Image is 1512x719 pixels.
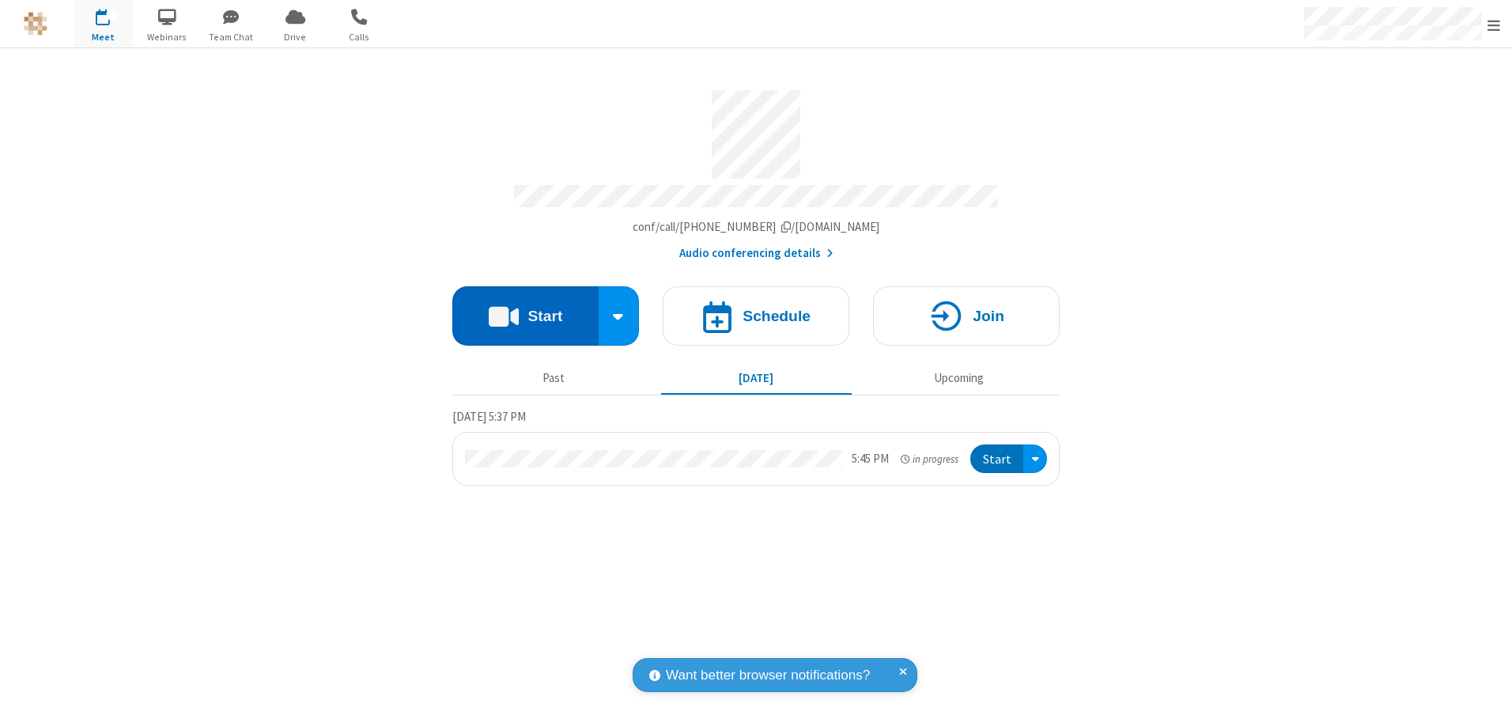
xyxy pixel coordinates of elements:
[138,30,197,44] span: Webinars
[852,450,889,468] div: 5:45 PM
[901,452,958,467] em: in progress
[1472,678,1500,708] iframe: Chat
[202,30,261,44] span: Team Chat
[527,308,562,324] h4: Start
[873,286,1060,346] button: Join
[679,244,833,263] button: Audio conferencing details
[666,665,870,686] span: Want better browser notifications?
[663,286,849,346] button: Schedule
[452,286,599,346] button: Start
[330,30,389,44] span: Calls
[24,12,47,36] img: QA Selenium DO NOT DELETE OR CHANGE
[452,409,526,424] span: [DATE] 5:37 PM
[633,218,880,237] button: Copy my meeting room linkCopy my meeting room link
[599,286,640,346] div: Start conference options
[661,363,852,393] button: [DATE]
[743,308,811,324] h4: Schedule
[973,308,1004,324] h4: Join
[74,30,133,44] span: Meet
[459,363,649,393] button: Past
[633,219,880,234] span: Copy my meeting room link
[864,363,1054,393] button: Upcoming
[266,30,325,44] span: Drive
[107,9,117,21] div: 1
[452,78,1060,263] section: Account details
[970,445,1023,474] button: Start
[1023,445,1047,474] div: Open menu
[452,407,1060,486] section: Today's Meetings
